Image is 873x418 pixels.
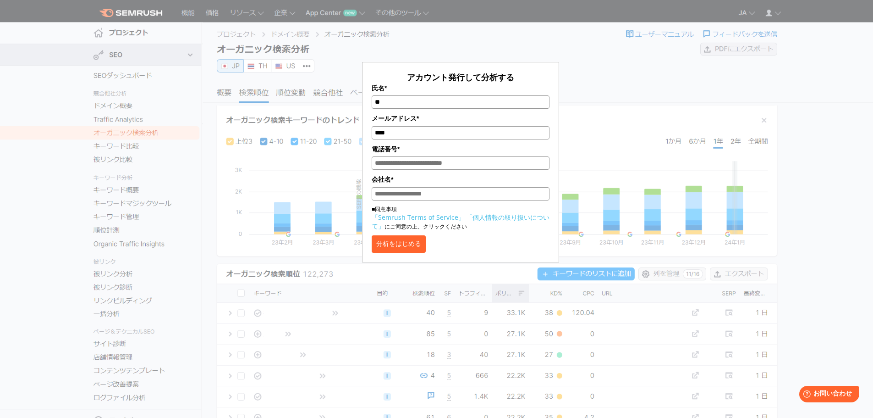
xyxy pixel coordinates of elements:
[407,72,514,83] span: アカウント発行して分析する
[372,113,549,123] label: メールアドレス*
[372,235,426,253] button: 分析をはじめる
[372,144,549,154] label: 電話番号*
[372,213,549,230] a: 「個人情報の取り扱いについて」
[372,213,465,222] a: 「Semrush Terms of Service」
[372,205,549,231] p: ■同意事項 にご同意の上、クリックください
[791,382,863,408] iframe: Help widget launcher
